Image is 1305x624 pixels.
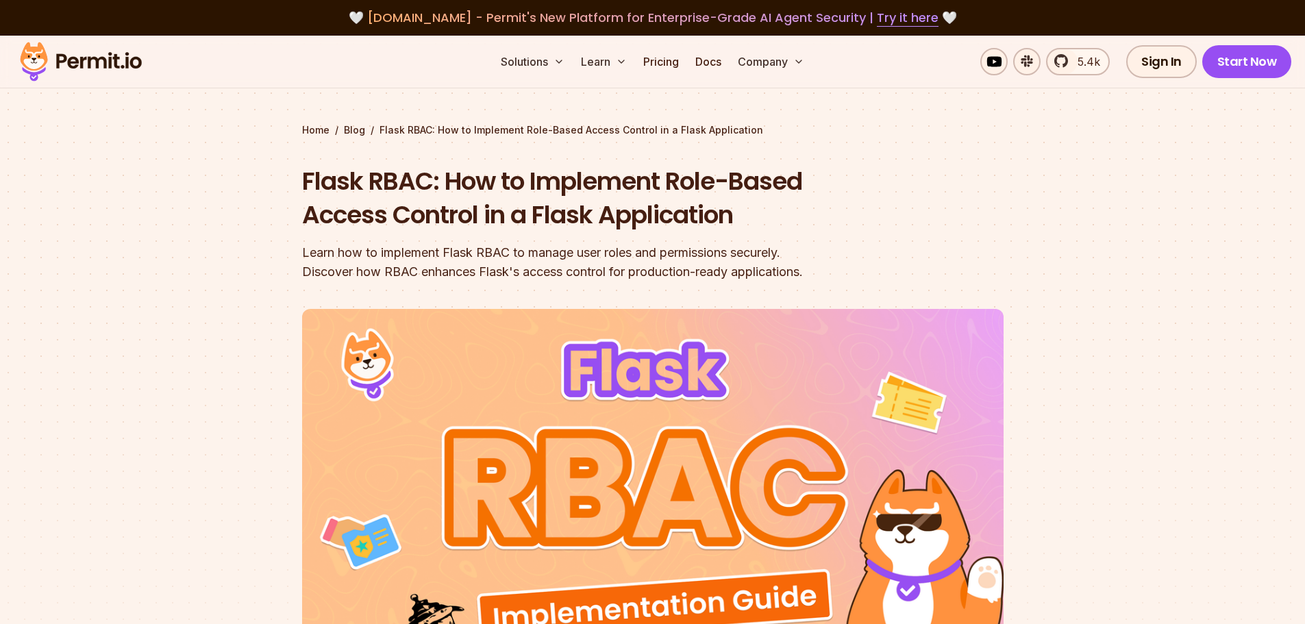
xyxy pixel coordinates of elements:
[302,243,828,282] div: Learn how to implement Flask RBAC to manage user roles and permissions securely. Discover how RBA...
[495,48,570,75] button: Solutions
[302,123,1004,137] div: / /
[1046,48,1110,75] a: 5.4k
[33,8,1272,27] div: 🤍 🤍
[1202,45,1292,78] a: Start Now
[344,123,365,137] a: Blog
[638,48,684,75] a: Pricing
[732,48,810,75] button: Company
[1069,53,1100,70] span: 5.4k
[575,48,632,75] button: Learn
[1126,45,1197,78] a: Sign In
[302,123,330,137] a: Home
[302,164,828,232] h1: Flask RBAC: How to Implement Role-Based Access Control in a Flask Application
[14,38,148,85] img: Permit logo
[690,48,727,75] a: Docs
[877,9,939,27] a: Try it here
[367,9,939,26] span: [DOMAIN_NAME] - Permit's New Platform for Enterprise-Grade AI Agent Security |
